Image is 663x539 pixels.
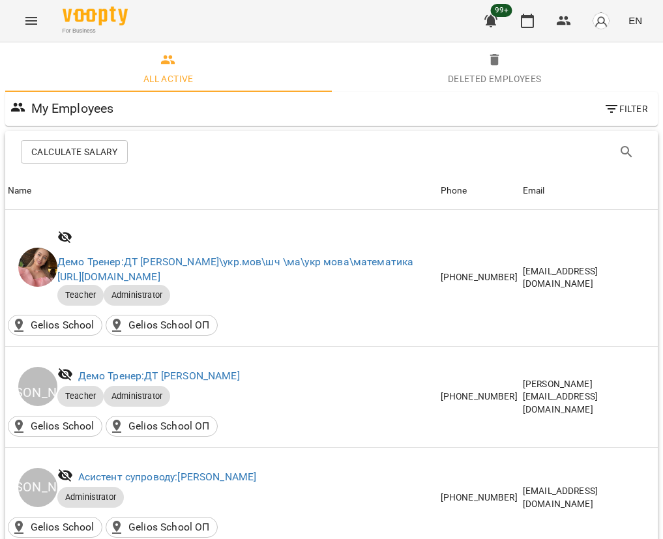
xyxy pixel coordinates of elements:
img: ДТ Бойко Юлія\укр.мов\шч \ма\укр мова\математика https://us06web.zoom.us/j/84886035086 [18,248,57,287]
p: Gelios School ОП [128,317,209,333]
p: Gelios School [31,418,95,434]
div: Sort [8,183,32,199]
button: Filter [598,97,653,121]
span: Teacher [57,289,104,301]
div: Gelios School() [8,517,102,538]
td: [EMAIL_ADDRESS][DOMAIN_NAME] [520,210,658,347]
div: Table Toolbar [5,131,658,173]
img: avatar_s.png [592,12,610,30]
span: Teacher [57,390,104,402]
div: Phone [441,183,467,199]
span: Calculate Salary [31,144,117,160]
div: Sort [441,183,467,199]
a: Демо Тренер:ДТ [PERSON_NAME]\укр.мов\шч \ма\укр мова\математика [URL][DOMAIN_NAME] [57,255,413,284]
span: 99+ [491,4,512,17]
span: Email [523,183,655,199]
div: All active [143,71,194,87]
h6: My Employees [31,98,114,119]
div: [PERSON_NAME] [18,468,57,507]
td: [PHONE_NUMBER] [438,210,520,347]
span: Name [8,183,435,199]
img: Voopty Logo [63,7,128,25]
div: ДТ [PERSON_NAME] [18,367,57,406]
p: Gelios School [31,519,95,535]
span: Administrator [104,390,170,402]
p: Gelios School [31,317,95,333]
td: [PERSON_NAME][EMAIL_ADDRESS][DOMAIN_NAME] [520,346,658,447]
div: Sort [523,183,545,199]
span: Filter [604,101,647,117]
div: Gelios School() [8,315,102,336]
button: Menu [16,5,47,36]
span: Administrator [104,289,170,301]
div: Gelios School ОП() [106,517,218,538]
div: Name [8,183,32,199]
p: Gelios School ОП [128,519,209,535]
span: Phone [441,183,518,199]
button: Search [611,136,642,168]
div: Gelios School ОП() [106,416,218,437]
button: Calculate Salary [21,140,128,164]
a: Демо Тренер:ДТ [PERSON_NAME] [78,370,240,382]
button: EN [623,8,647,33]
div: Gelios School() [8,416,102,437]
span: Administrator [57,491,124,503]
a: Асистент супроводу:[PERSON_NAME] [78,471,257,483]
span: For Business [63,27,128,35]
div: Deleted employees [448,71,542,87]
div: Email [523,183,545,199]
td: [PHONE_NUMBER] [438,346,520,447]
p: Gelios School ОП [128,418,209,434]
div: Gelios School ОП() [106,315,218,336]
span: EN [628,14,642,27]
